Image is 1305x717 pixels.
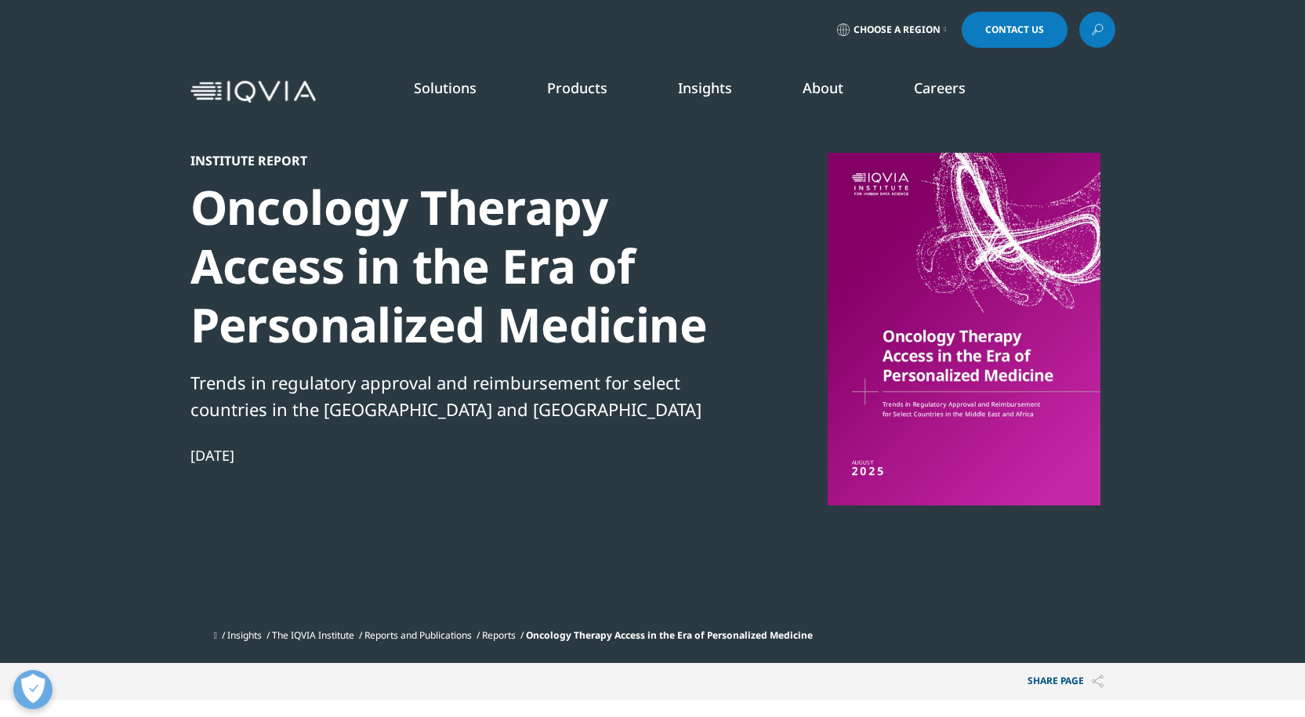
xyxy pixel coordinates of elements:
a: Insights [227,628,262,642]
span: Choose a Region [854,24,941,36]
a: Reports [482,628,516,642]
nav: Primary [322,55,1115,129]
span: Contact Us [985,25,1044,34]
span: Oncology Therapy Access in the Era of Personalized Medicine [526,628,813,642]
div: Oncology Therapy Access in the Era of Personalized Medicine [190,178,728,354]
a: Careers [914,78,966,97]
div: [DATE] [190,446,728,465]
img: Share PAGE [1092,675,1104,688]
a: Products [547,78,607,97]
a: Contact Us [962,12,1068,48]
a: About [803,78,843,97]
img: IQVIA Healthcare Information Technology and Pharma Clinical Research Company [190,81,316,103]
a: Reports and Publications [364,628,472,642]
a: The IQVIA Institute [272,628,354,642]
p: Share PAGE [1016,663,1115,700]
button: Open Preferences [13,670,53,709]
div: Institute Report [190,153,728,168]
a: Solutions [414,78,477,97]
button: Share PAGEShare PAGE [1016,663,1115,700]
div: Trends in regulatory approval and reimbursement for select countries in the [GEOGRAPHIC_DATA] and... [190,369,728,422]
a: Insights [678,78,732,97]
